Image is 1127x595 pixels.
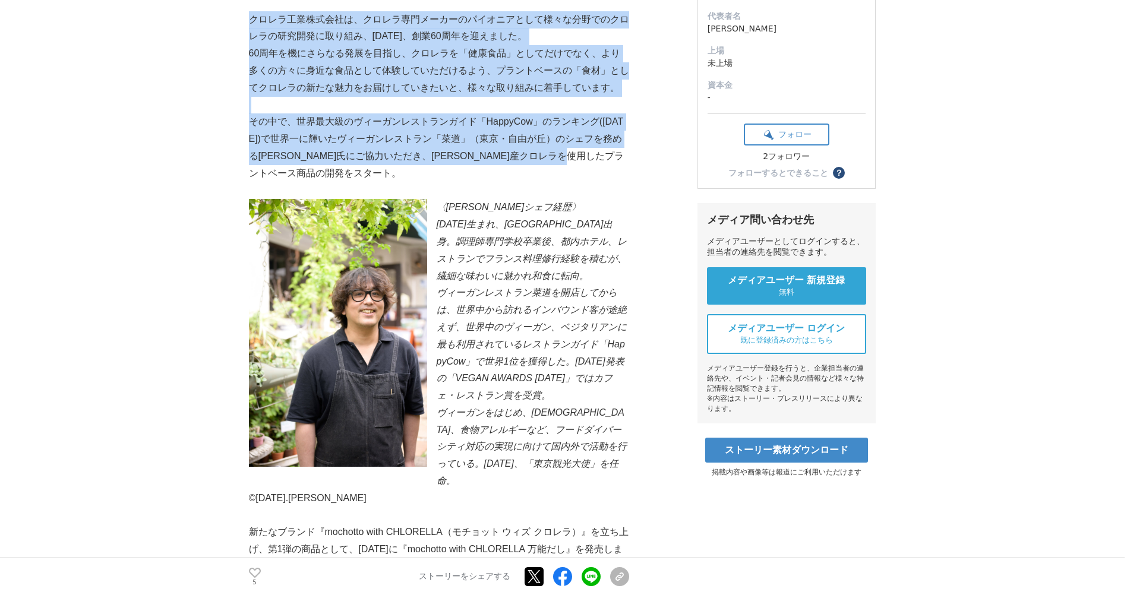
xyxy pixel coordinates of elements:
[707,213,866,227] div: メディア問い合わせ先
[728,169,828,177] div: フォローするとできること
[249,579,261,585] p: 5
[249,45,629,96] p: 60周年を機にさらなる発展を目指し、クロレラを「健康食品」としてだけでなく、より多くの方々に身近な食品として体験していただけるよう、プラントベースの「食材」としてクロレラの新たな魅力をお届けして...
[707,363,866,414] div: メディアユーザー登録を行うと、企業担当者の連絡先や、イベント・記者会見の情報など様々な特記情報を閲覧できます。 ※内容はストーリー・プレスリリースにより異なります。
[437,287,627,400] em: ヴィーガンレストラン菜道を開店してからは、世界中から訪れるインバウンド客が途絶えず、世界中のヴィーガン、ベジタリアンに最も利用されているレストランガイド「HappyCow」で世界1位を獲得した。...
[728,274,845,287] span: メディアユーザー 新規登録
[705,438,868,463] a: ストーリー素材ダウンロード
[708,79,866,91] dt: 資本金
[740,335,833,346] span: 既に登録済みの方はこちら
[744,124,829,145] button: フォロー
[437,219,627,280] em: [DATE]生まれ、[GEOGRAPHIC_DATA]出身。調理師専門学校卒業後、都内ホテル、レストランでフランス料理修行経験を積むが、繊細な味わいに魅かれ和食に転向。
[249,490,629,507] p: ©[DATE].[PERSON_NAME]
[437,202,582,212] em: 〈[PERSON_NAME]シェフ経歴〉
[249,11,629,46] p: クロレラ工業株式会社は、クロレラ専門メーカーのパイオニアとして様々な分野でのクロレラの研究開発に取り組み、[DATE]、創業60周年を迎えました。
[708,23,866,35] dd: [PERSON_NAME]
[249,113,629,182] p: その中で、世界最大級のヴィーガンレストランガイド「HappyCow」のランキング([DATE])で世界一に輝いたヴィーガンレストラン「菜道」（東京・自由が丘）のシェフを務める[PERSON_NA...
[744,151,829,162] div: 2フォロワー
[779,287,794,297] span: 無料
[707,267,866,305] a: メディアユーザー 新規登録 無料
[835,169,843,177] span: ？
[708,57,866,69] dd: 未上場
[708,10,866,23] dt: 代表者名
[419,571,510,582] p: ストーリーをシェアする
[437,407,627,486] em: ヴィーガンをはじめ、[DEMOGRAPHIC_DATA]、食物アレルギーなど、フードダイバーシティ対応の実現に向けて国内外で活動を行っている。[DATE]、「東京観光大使」を任命。
[728,322,845,335] span: メディアユーザー ログイン
[708,91,866,104] dd: -
[833,167,845,179] button: ？
[707,236,866,258] div: メディアユーザーとしてログインすると、担当者の連絡先を閲覧できます。
[708,45,866,57] dt: 上場
[249,524,629,575] p: 新たなブランド『mochotto with CHLORELLA（モチョット ウィズ クロレラ）』を立ち上げ、第1弾の商品として、[DATE]に『mochotto with CHLORELLA 万...
[697,467,876,477] p: 掲載内容や画像等は報道にご利用いただけます
[707,314,866,354] a: メディアユーザー ログイン 既に登録済みの方はこちら
[249,199,427,467] img: thumbnail_687765a0-f7fb-11ef-ac8f-3f08b66a5a5b.jpg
